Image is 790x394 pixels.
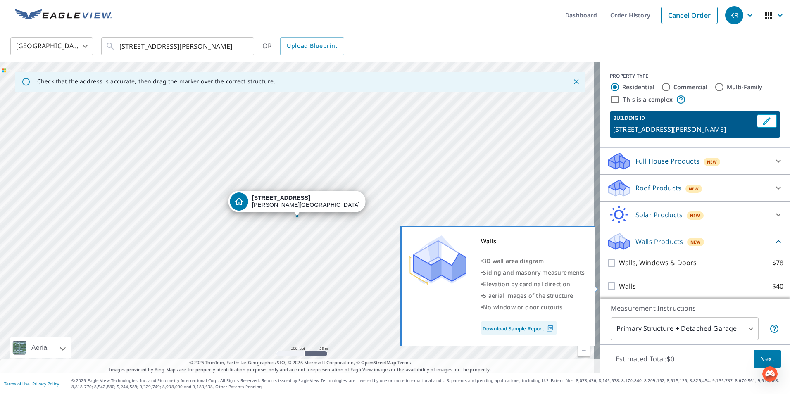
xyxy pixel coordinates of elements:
div: Solar ProductsNew [607,205,783,225]
span: No window or door cutouts [483,303,562,311]
div: PROPERTY TYPE [610,72,780,80]
a: OpenStreetMap [361,359,396,366]
p: Check that the address is accurate, then drag the marker over the correct structure. [37,78,275,85]
a: Download Sample Report [481,321,557,335]
img: Premium [409,235,466,285]
div: Roof ProductsNew [607,178,783,198]
span: Next [760,354,774,364]
p: $40 [772,281,783,292]
div: Walls [481,235,585,247]
p: $78 [772,258,783,268]
div: Walls ProductsNew [607,232,783,251]
button: Edit building 1 [757,114,777,128]
a: Terms [397,359,411,366]
p: Walls [619,281,636,292]
div: Full House ProductsNew [607,151,783,171]
div: [PERSON_NAME][GEOGRAPHIC_DATA] [252,195,360,209]
span: 5 aerial images of the structure [483,292,573,299]
div: • [481,278,585,290]
span: New [690,212,700,219]
label: Commercial [673,83,708,91]
strong: [STREET_ADDRESS] [252,195,310,201]
p: | [4,381,59,386]
img: Pdf Icon [544,325,555,332]
div: Aerial [29,337,51,358]
button: Close [571,76,582,87]
a: Terms of Use [4,381,30,387]
div: • [481,255,585,267]
p: Roof Products [635,183,681,193]
p: Measurement Instructions [611,303,779,313]
button: Next [754,350,781,368]
div: Dropped pin, building 1, Residential property, 150 Maple Ave Belford, NJ 07718 [228,191,366,216]
span: Your report will include the primary structure and a detached garage if one exists. [769,324,779,334]
span: New [707,159,717,165]
p: Solar Products [635,210,683,220]
div: • [481,290,585,301]
div: [GEOGRAPHIC_DATA] [10,35,93,58]
label: Residential [622,83,654,91]
span: New [690,239,701,245]
a: Cancel Order [661,7,718,24]
a: Upload Blueprint [280,37,344,55]
span: New [689,185,699,192]
div: OR [262,37,344,55]
span: 3D wall area diagram [483,257,544,265]
a: Privacy Policy [32,381,59,387]
img: EV Logo [15,9,112,21]
p: Estimated Total: $0 [609,350,681,368]
label: This is a complex [623,95,673,104]
span: Siding and masonry measurements [483,268,585,276]
p: [STREET_ADDRESS][PERSON_NAME] [613,124,754,134]
div: • [481,301,585,313]
div: Primary Structure + Detached Garage [611,317,759,340]
p: © 2025 Eagle View Technologies, Inc. and Pictometry International Corp. All Rights Reserved. Repo... [71,377,786,390]
div: Aerial [10,337,71,358]
p: Full House Products [635,156,700,166]
div: • [481,267,585,278]
span: Elevation by cardinal direction [483,280,570,288]
label: Multi-Family [727,83,763,91]
span: Upload Blueprint [287,41,337,51]
div: KR [725,6,743,24]
p: Walls, Windows & Doors [619,258,697,268]
p: BUILDING ID [613,114,645,121]
a: Current Level 18, Zoom Out [578,344,590,356]
input: Search by address or latitude-longitude [119,35,237,58]
span: © 2025 TomTom, Earthstar Geographics SIO, © 2025 Microsoft Corporation, © [189,359,411,366]
p: Walls Products [635,237,683,247]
